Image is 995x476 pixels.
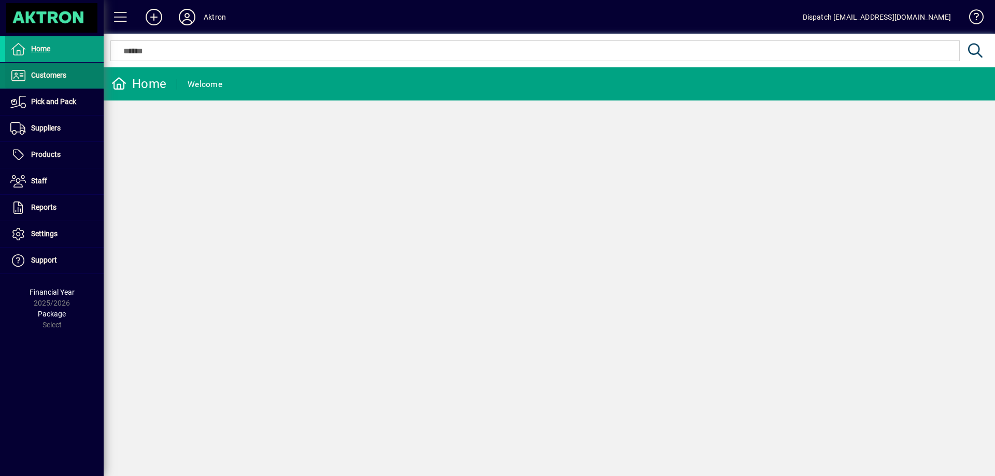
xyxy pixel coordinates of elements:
a: Suppliers [5,116,104,141]
span: Support [31,256,57,264]
div: Home [111,76,166,92]
a: Pick and Pack [5,89,104,115]
span: Products [31,150,61,158]
span: Suppliers [31,124,61,132]
button: Profile [170,8,204,26]
a: Reports [5,195,104,221]
div: Dispatch [EMAIL_ADDRESS][DOMAIN_NAME] [803,9,951,25]
span: Home [31,45,50,53]
a: Products [5,142,104,168]
a: Knowledge Base [961,2,982,36]
div: Welcome [188,76,222,93]
a: Support [5,248,104,273]
button: Add [137,8,170,26]
span: Package [38,310,66,318]
span: Financial Year [30,288,75,296]
span: Settings [31,229,58,238]
a: Staff [5,168,104,194]
div: Aktron [204,9,226,25]
span: Reports [31,203,56,211]
a: Settings [5,221,104,247]
span: Pick and Pack [31,97,76,106]
span: Customers [31,71,66,79]
a: Customers [5,63,104,89]
span: Staff [31,177,47,185]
